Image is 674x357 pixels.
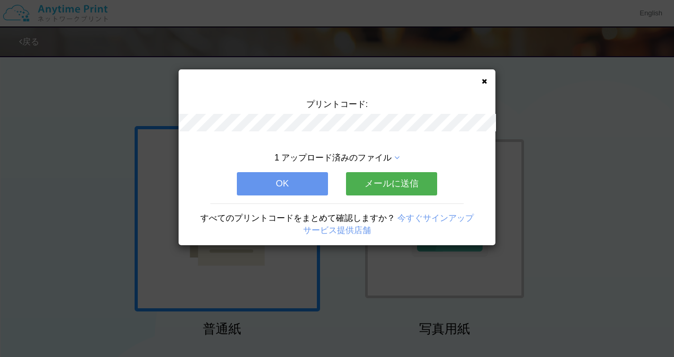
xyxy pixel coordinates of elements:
span: 1 アップロード済みのファイル [274,153,392,162]
span: プリントコード: [306,100,368,109]
span: すべてのプリントコードをまとめて確認しますか？ [200,213,395,222]
button: メールに送信 [346,172,437,195]
a: サービス提供店舗 [303,226,371,235]
button: OK [237,172,328,195]
a: 今すぐサインアップ [397,213,474,222]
